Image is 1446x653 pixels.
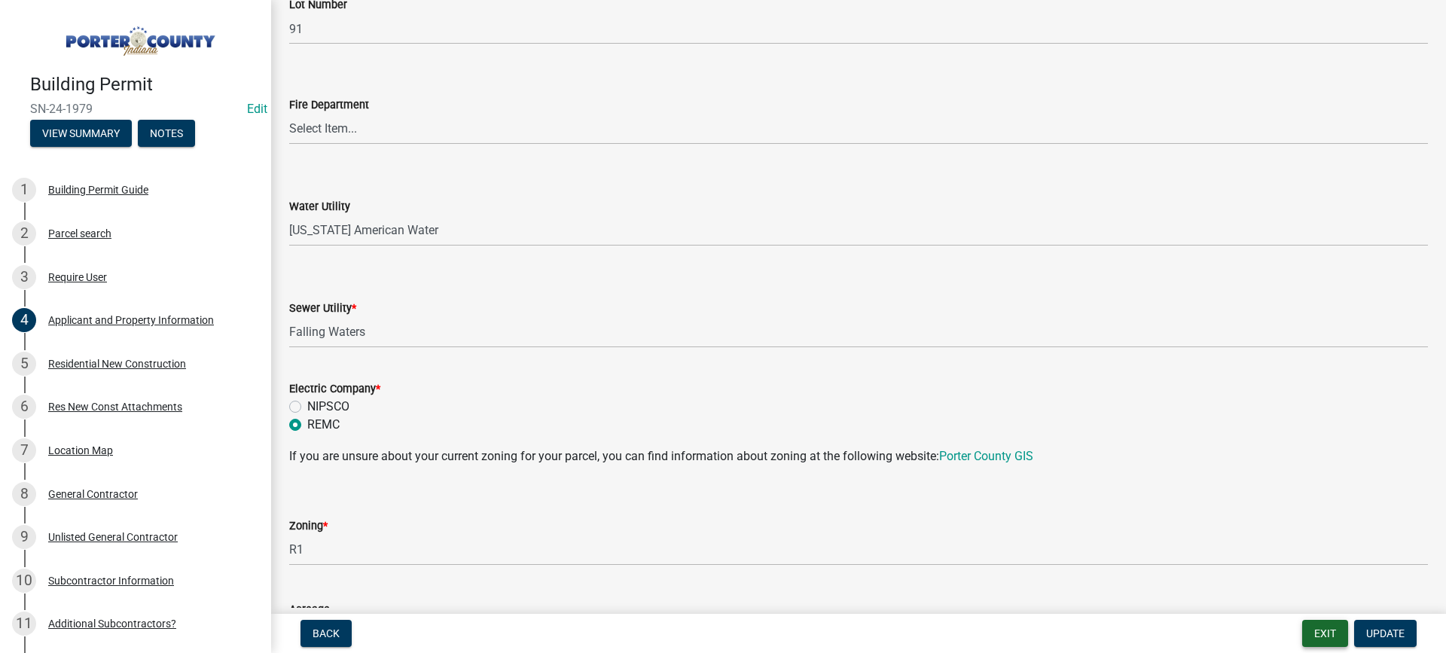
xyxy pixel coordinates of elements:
wm-modal-confirm: Summary [30,128,132,140]
div: General Contractor [48,489,138,499]
wm-modal-confirm: Notes [138,128,195,140]
label: Zoning [289,521,328,532]
div: Unlisted General Contractor [48,532,178,542]
wm-modal-confirm: Edit Application Number [247,102,267,116]
div: Applicant and Property Information [48,315,214,325]
label: Fire Department [289,100,369,111]
a: Edit [247,102,267,116]
div: Subcontractor Information [48,575,174,586]
button: Back [300,620,352,647]
p: If you are unsure about your current zoning for your parcel, you can find information about zonin... [289,447,1428,465]
button: Exit [1302,620,1348,647]
img: Porter County, Indiana [30,16,247,58]
div: 4 [12,308,36,332]
label: NIPSCO [307,398,349,416]
div: 5 [12,352,36,376]
div: 6 [12,395,36,419]
button: Update [1354,620,1417,647]
div: 3 [12,265,36,289]
button: Notes [138,120,195,147]
label: Water Utility [289,202,350,212]
div: 9 [12,525,36,549]
label: REMC [307,416,340,434]
span: Update [1366,627,1405,639]
div: Residential New Construction [48,359,186,369]
h4: Building Permit [30,74,259,96]
div: Parcel search [48,228,111,239]
label: Acreage [289,605,330,615]
div: 7 [12,438,36,462]
button: View Summary [30,120,132,147]
div: Location Map [48,445,113,456]
a: Porter County GIS [939,449,1033,463]
div: 11 [12,612,36,636]
label: Electric Company [289,384,380,395]
div: 2 [12,221,36,246]
span: Back [313,627,340,639]
label: Sewer Utility [289,304,356,314]
div: Building Permit Guide [48,185,148,195]
div: 10 [12,569,36,593]
div: 8 [12,482,36,506]
span: SN-24-1979 [30,102,241,116]
div: Additional Subcontractors? [48,618,176,629]
div: Res New Const Attachments [48,401,182,412]
div: 1 [12,178,36,202]
div: Require User [48,272,107,282]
